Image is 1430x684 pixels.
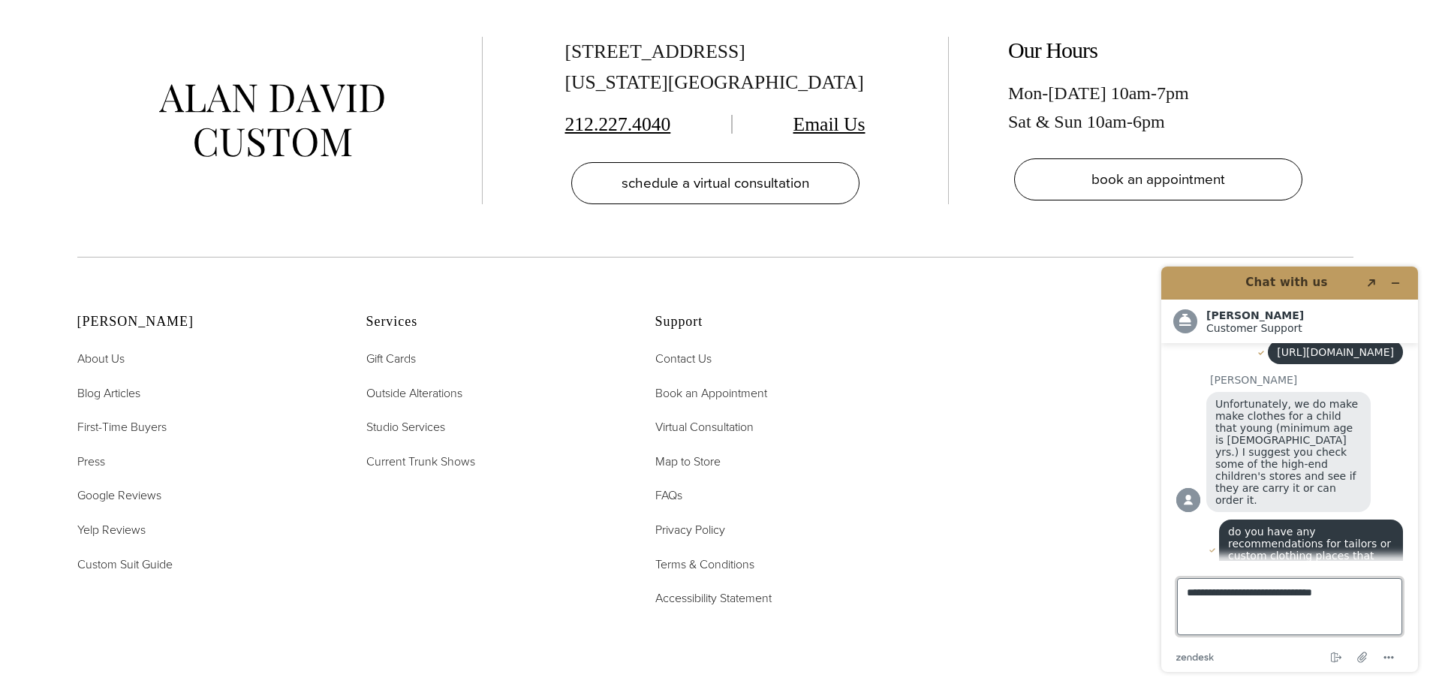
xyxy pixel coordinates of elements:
iframe: Find more information here [1149,255,1430,684]
h2: Support [655,314,907,330]
a: Map to Store [655,452,721,472]
h2: Our Hours [1008,37,1308,64]
span: Custom Suit Guide [77,556,173,573]
nav: Alan David Footer Nav [77,349,329,574]
span: Gift Cards [366,350,416,367]
a: Yelp Reviews [77,520,146,540]
a: Press [77,452,105,472]
span: Terms & Conditions [655,556,754,573]
span: book an appointment [1091,168,1225,190]
span: Current Trunk Shows [366,453,475,470]
span: Google Reviews [77,487,161,504]
a: Email Us [793,113,866,135]
span: FAQs [655,487,682,504]
span: Yelp Reviews [77,521,146,538]
a: Outside Alterations [366,384,462,403]
a: Current Trunk Shows [366,452,475,472]
h2: Services [366,314,618,330]
a: Virtual Consultation [655,417,754,437]
a: Gift Cards [366,349,416,369]
span: Press [77,453,105,470]
span: Virtual Consultation [655,418,754,435]
a: book an appointment [1014,158,1302,200]
a: Terms & Conditions [655,555,754,574]
div: [STREET_ADDRESS] [US_STATE][GEOGRAPHIC_DATA] [565,37,866,98]
nav: Support Footer Nav [655,349,907,608]
a: Blog Articles [77,384,140,403]
span: Chat [33,11,64,24]
a: About Us [77,349,125,369]
a: Privacy Policy [655,520,725,540]
span: Studio Services [366,418,445,435]
a: First-Time Buyers [77,417,167,437]
span: Map to Store [655,453,721,470]
a: Accessibility Statement [655,589,772,608]
span: Accessibility Statement [655,589,772,607]
span: Contact Us [655,350,712,367]
h2: [PERSON_NAME] [77,314,329,330]
span: About Us [77,350,125,367]
span: Book an Appointment [655,384,767,402]
span: Blog Articles [77,384,140,402]
span: schedule a virtual consultation [622,172,809,194]
a: Custom Suit Guide [77,555,173,574]
img: alan david custom [159,84,384,157]
span: Privacy Policy [655,521,725,538]
span: First-Time Buyers [77,418,167,435]
a: FAQs [655,486,682,505]
a: Contact Us [655,349,712,369]
a: 212.227.4040 [565,113,671,135]
span: Outside Alterations [366,384,462,402]
a: Studio Services [366,417,445,437]
a: Book an Appointment [655,384,767,403]
nav: Services Footer Nav [366,349,618,471]
div: Mon-[DATE] 10am-7pm Sat & Sun 10am-6pm [1008,79,1308,137]
a: Google Reviews [77,486,161,505]
a: schedule a virtual consultation [571,162,860,204]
